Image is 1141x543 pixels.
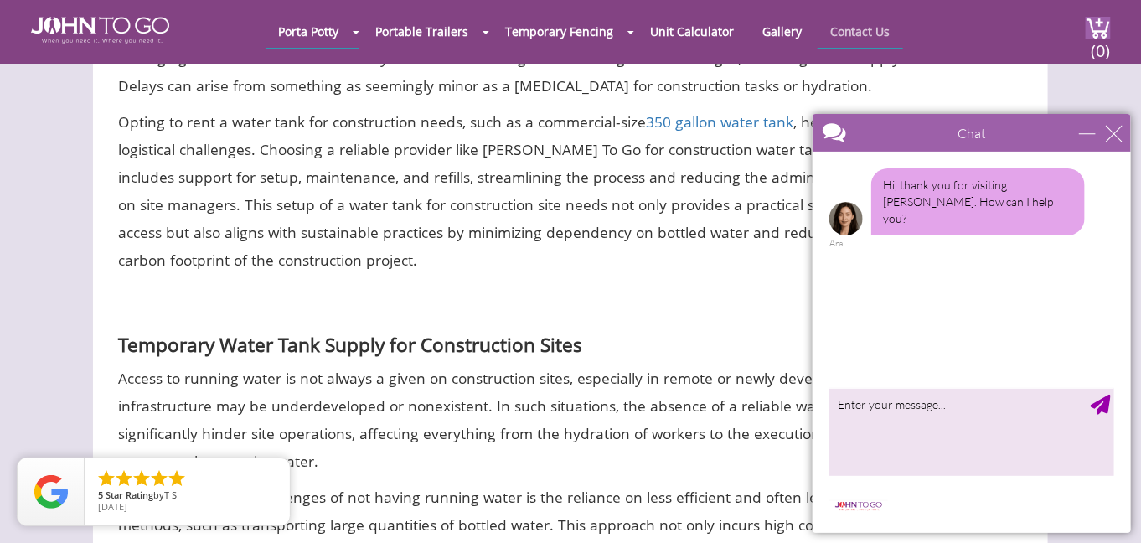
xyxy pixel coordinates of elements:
li:  [114,468,134,489]
span: Star Rating [106,489,153,501]
span: (0) [1091,26,1111,62]
img: cart a [1086,17,1111,39]
span: 5 [98,489,103,501]
a: Portable Trailers [363,15,481,48]
a: Contact Us [818,15,903,48]
li:  [167,468,187,489]
p: Opting to rent a water tank for construction needs, such as a commercial-size , helps overcome lo... [118,108,943,274]
span: [DATE] [98,500,127,513]
img: Review Rating [34,475,68,509]
li:  [132,468,152,489]
a: Porta Potty [266,15,351,48]
iframe: Live Chat Box [803,104,1141,543]
p: Access to running water is not always a given on construction sites, especially in remote or newl... [118,365,943,475]
a: 350 gallon water tank [646,111,793,132]
strong: Temporary Water Tank Supply for Construction Sites [118,332,582,358]
li:  [96,468,116,489]
li:  [149,468,169,489]
span: by [98,490,276,502]
img: JOHN to go [31,17,169,44]
span: T S [164,489,177,501]
a: Unit Calculator [638,15,746,48]
p: Managing a construction site effectively involves addressing numerous logistical challenges, incl... [118,44,943,100]
a: Temporary Fencing [493,15,626,48]
a: Gallery [750,15,814,48]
